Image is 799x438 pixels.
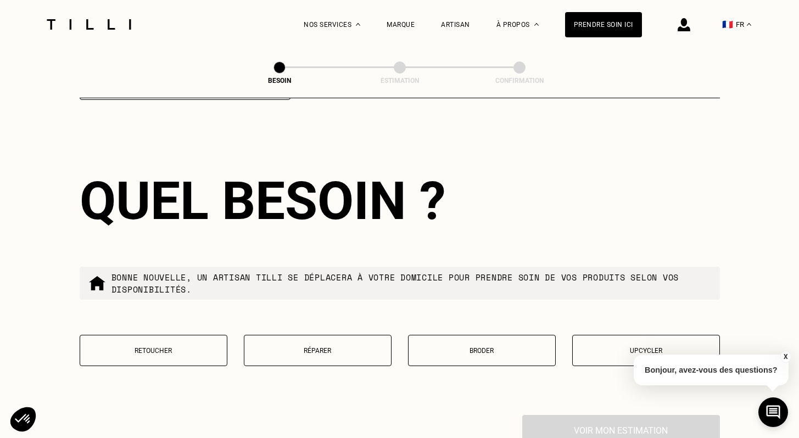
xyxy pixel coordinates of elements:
a: Prendre soin ici [565,12,642,37]
p: Upcycler [578,347,714,355]
span: 🇫🇷 [722,19,733,30]
img: Menu déroulant [356,23,360,26]
a: Artisan [441,21,470,29]
p: Bonne nouvelle, un artisan tilli se déplacera à votre domicile pour prendre soin de vos produits ... [111,271,711,295]
img: menu déroulant [747,23,751,26]
a: Marque [387,21,415,29]
div: Confirmation [465,77,574,85]
div: Besoin [225,77,334,85]
div: Estimation [345,77,455,85]
button: Upcycler [572,335,720,366]
button: Broder [408,335,556,366]
div: Quel besoin ? [80,170,720,232]
button: Retoucher [80,335,227,366]
p: Réparer [250,347,385,355]
button: X [780,351,791,363]
img: commande à domicile [88,274,106,292]
button: Réparer [244,335,392,366]
img: Menu déroulant à propos [534,23,539,26]
p: Bonjour, avez-vous des questions? [634,355,789,385]
p: Broder [414,347,550,355]
img: Logo du service de couturière Tilli [43,19,135,30]
p: Retoucher [86,347,221,355]
img: icône connexion [678,18,690,31]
